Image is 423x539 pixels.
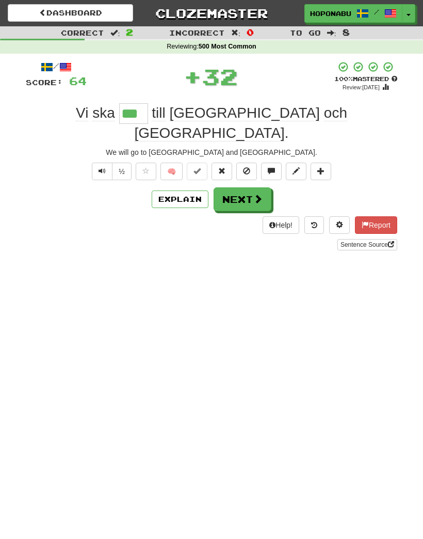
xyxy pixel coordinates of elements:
a: Dashboard [8,4,133,22]
span: till [152,105,165,121]
span: 100 % [334,75,353,82]
span: Vi [76,105,88,121]
div: Text-to-speech controls [90,163,132,180]
button: Help! [263,216,299,234]
span: : [110,29,120,36]
span: : [327,29,336,36]
span: Correct [61,28,104,37]
span: och [324,105,347,121]
button: Report [355,216,397,234]
button: Set this sentence to 100% Mastered (alt+m) [187,163,207,180]
span: 8 [343,27,350,37]
div: / [26,61,87,74]
a: Sentence Source [337,239,397,250]
button: Add to collection (alt+a) [311,163,331,180]
button: Discuss sentence (alt+u) [261,163,282,180]
span: Score: [26,78,63,87]
span: / [374,8,379,15]
span: : [231,29,240,36]
span: 32 [202,64,238,89]
button: Play sentence audio (ctl+space) [92,163,112,180]
button: Ignore sentence (alt+i) [236,163,257,180]
span: ska [92,105,115,121]
span: 64 [69,74,87,87]
button: Explain [152,191,208,208]
div: We will go to [GEOGRAPHIC_DATA] and [GEOGRAPHIC_DATA]. [26,147,397,157]
button: Reset to 0% Mastered (alt+r) [211,163,232,180]
span: . [134,105,347,141]
span: 0 [247,27,254,37]
span: 2 [126,27,133,37]
span: + [184,61,202,92]
div: Mastered [334,75,397,83]
button: ½ [112,163,132,180]
span: [GEOGRAPHIC_DATA] [170,105,320,121]
button: Round history (alt+y) [304,216,324,234]
button: 🧠 [160,163,183,180]
a: Clozemaster [149,4,274,22]
button: Edit sentence (alt+d) [286,163,306,180]
strong: 500 Most Common [199,43,256,50]
small: Review: [DATE] [343,84,380,90]
a: HopOnABus / [304,4,402,23]
button: Next [214,187,271,211]
span: Incorrect [169,28,225,37]
span: To go [290,28,321,37]
span: [GEOGRAPHIC_DATA] [134,125,284,141]
button: Favorite sentence (alt+f) [136,163,156,180]
span: HopOnABus [310,9,351,18]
